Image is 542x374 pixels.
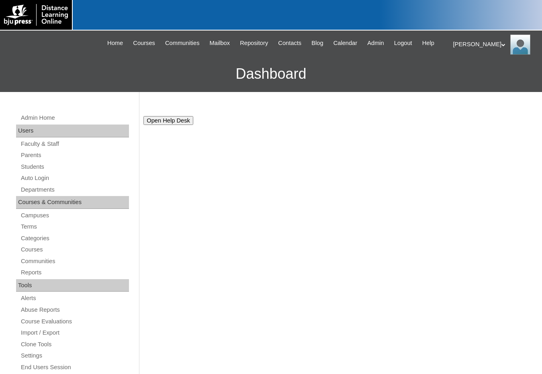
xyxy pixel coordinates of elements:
[510,35,530,55] img: Melanie Sevilla
[367,39,384,48] span: Admin
[16,125,129,137] div: Users
[20,211,129,221] a: Campuses
[161,39,204,48] a: Communities
[307,39,327,48] a: Blog
[143,116,193,125] input: Open Help Desk
[20,339,129,349] a: Clone Tools
[4,4,68,26] img: logo-white.png
[4,56,538,92] h3: Dashboard
[103,39,127,48] a: Home
[422,39,434,48] span: Help
[278,39,301,48] span: Contacts
[20,256,129,266] a: Communities
[418,39,438,48] a: Help
[107,39,123,48] span: Home
[333,39,357,48] span: Calendar
[16,196,129,209] div: Courses & Communities
[20,293,129,303] a: Alerts
[16,279,129,292] div: Tools
[20,185,129,195] a: Departments
[453,35,534,55] div: [PERSON_NAME]
[274,39,305,48] a: Contacts
[165,39,200,48] span: Communities
[20,328,129,338] a: Import / Export
[20,362,129,372] a: End Users Session
[240,39,268,48] span: Repository
[20,139,129,149] a: Faculty & Staff
[20,173,129,183] a: Auto Login
[394,39,412,48] span: Logout
[236,39,272,48] a: Repository
[20,162,129,172] a: Students
[20,351,129,361] a: Settings
[311,39,323,48] span: Blog
[390,39,416,48] a: Logout
[20,233,129,243] a: Categories
[133,39,155,48] span: Courses
[20,150,129,160] a: Parents
[210,39,230,48] span: Mailbox
[206,39,234,48] a: Mailbox
[129,39,159,48] a: Courses
[20,222,129,232] a: Terms
[329,39,361,48] a: Calendar
[20,245,129,255] a: Courses
[20,268,129,278] a: Reports
[20,305,129,315] a: Abuse Reports
[20,317,129,327] a: Course Evaluations
[363,39,388,48] a: Admin
[20,113,129,123] a: Admin Home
